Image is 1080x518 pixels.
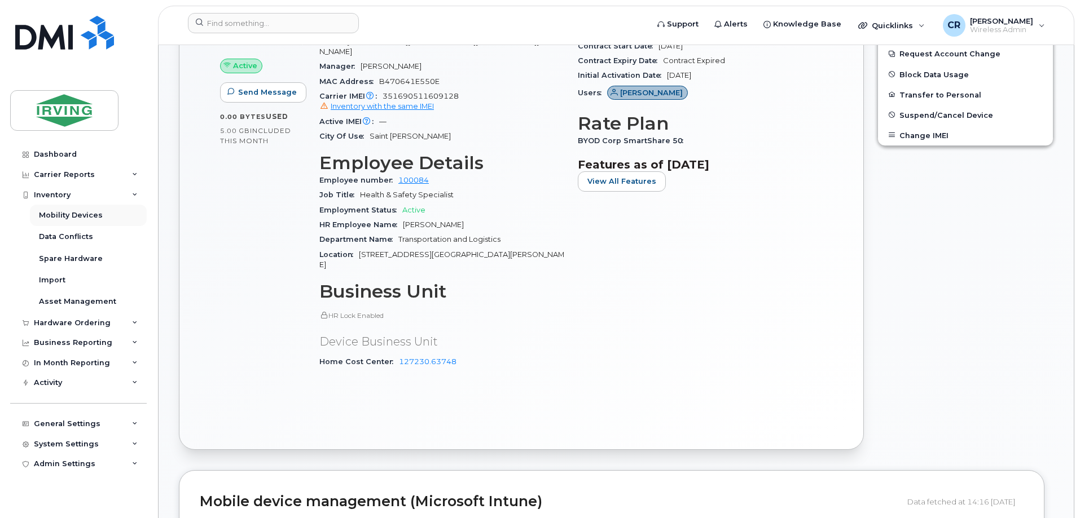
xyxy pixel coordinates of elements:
[947,19,960,32] span: CR
[578,113,823,134] h3: Rate Plan
[587,176,656,187] span: View All Features
[667,19,699,30] span: Support
[935,14,1053,37] div: Crystal Rowe
[578,56,663,65] span: Contract Expiry Date
[899,110,993,119] span: Suspend/Cancel Device
[578,158,823,171] h3: Features as of [DATE]
[188,13,359,33] input: Find something...
[238,87,297,98] span: Send Message
[398,235,501,243] span: Transportation and Logistics
[370,132,451,140] span: Saint [PERSON_NAME]
[878,43,1053,64] button: Request Account Change
[878,105,1053,125] button: Suspend/Cancel Device
[200,494,899,510] h2: Mobile device management (Microsoft Intune)
[402,206,425,214] span: Active
[907,491,1024,512] div: Data fetched at 14:16 [DATE]
[578,171,666,192] button: View All Features
[667,71,691,79] span: [DATE]
[319,92,383,100] span: Carrier IMEI
[220,127,250,135] span: 5.00 GB
[319,77,379,86] span: MAC Address
[319,117,379,126] span: Active IMEI
[756,13,849,36] a: Knowledge Base
[331,102,434,110] span: Inventory with the same IMEI
[379,77,440,86] span: B470641E550E
[607,88,688,97] a: [PERSON_NAME]
[319,357,399,366] span: Home Cost Center
[319,235,398,243] span: Department Name
[319,281,564,302] h3: Business Unit
[319,311,564,320] p: HR Lock Enabled
[319,334,564,350] p: Device Business Unit
[872,21,913,30] span: Quicklinks
[220,113,266,121] span: 0.00 Bytes
[319,250,564,269] span: [STREET_ADDRESS][GEOGRAPHIC_DATA][PERSON_NAME]
[319,62,361,70] span: Manager
[620,87,683,98] span: [PERSON_NAME]
[850,14,933,37] div: Quicklinks
[663,56,725,65] span: Contract Expired
[878,64,1053,85] button: Block Data Usage
[319,250,359,259] span: Location
[319,37,347,46] span: Email
[319,102,434,110] a: Inventory with the same IMEI
[578,88,607,97] span: Users
[970,25,1033,34] span: Wireless Admin
[319,191,360,199] span: Job Title
[233,60,257,71] span: Active
[724,19,748,30] span: Alerts
[578,42,658,50] span: Contract Start Date
[319,132,370,140] span: City Of Use
[319,92,564,112] span: 351690511609128
[878,125,1053,145] button: Change IMEI
[398,176,429,184] a: 100084
[403,220,464,229] span: [PERSON_NAME]
[399,357,456,366] a: 127230.63748
[970,16,1033,25] span: [PERSON_NAME]
[360,191,454,199] span: Health & Safety Specialist
[319,153,564,173] h3: Employee Details
[379,117,387,126] span: —
[773,19,841,30] span: Knowledge Base
[649,13,706,36] a: Support
[319,206,402,214] span: Employment Status
[266,112,288,121] span: used
[319,176,398,184] span: Employee number
[658,42,683,50] span: [DATE]
[361,62,422,70] span: [PERSON_NAME]
[706,13,756,36] a: Alerts
[220,82,306,103] button: Send Message
[220,126,291,145] span: included this month
[878,85,1053,105] button: Transfer to Personal
[578,136,689,145] span: BYOD Corp SmartShare 50
[578,71,667,79] span: Initial Activation Date
[319,220,403,229] span: HR Employee Name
